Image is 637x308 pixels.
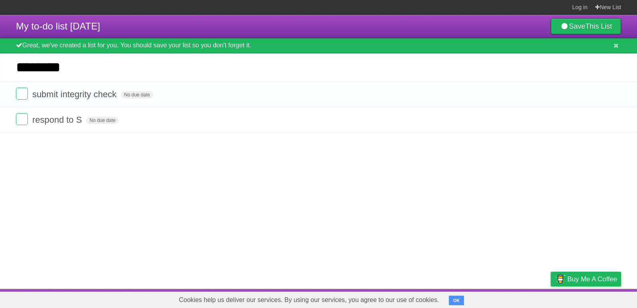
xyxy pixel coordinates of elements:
[32,89,119,99] span: submit integrity check
[571,291,621,306] a: Suggest a feature
[16,88,28,100] label: Done
[449,296,464,305] button: OK
[171,292,447,308] span: Cookies help us deliver our services. By using our services, you agree to our use of cookies.
[16,21,100,31] span: My to-do list [DATE]
[567,272,617,286] span: Buy me a coffee
[513,291,531,306] a: Terms
[551,18,621,34] a: SaveThis List
[471,291,503,306] a: Developers
[585,22,612,30] b: This List
[551,272,621,286] a: Buy me a coffee
[445,291,462,306] a: About
[32,115,84,125] span: respond to S
[121,91,153,98] span: No due date
[16,113,28,125] label: Done
[555,272,565,286] img: Buy me a coffee
[540,291,561,306] a: Privacy
[86,117,119,124] span: No due date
